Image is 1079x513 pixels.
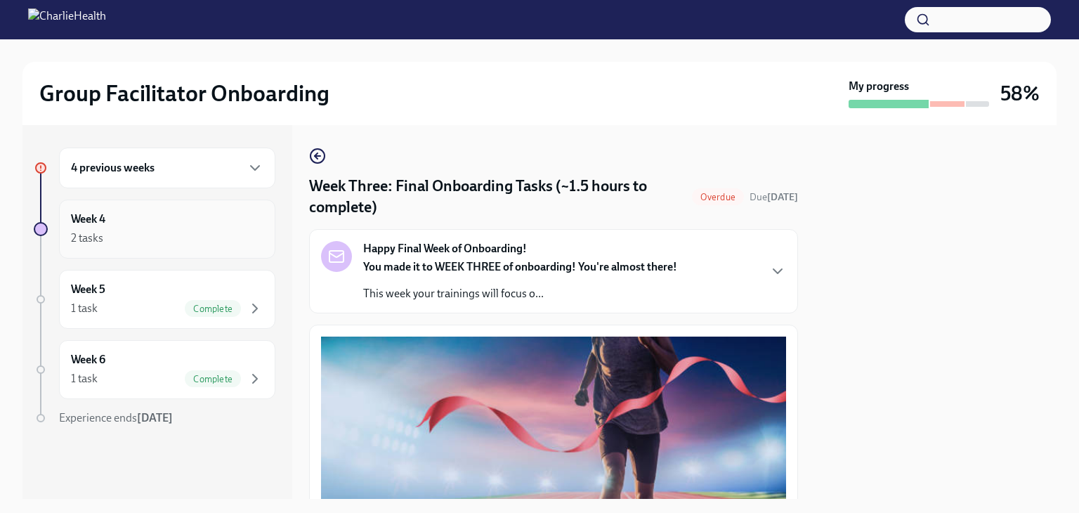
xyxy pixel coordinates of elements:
p: This week your trainings will focus o... [363,286,677,301]
h2: Group Facilitator Onboarding [39,79,329,108]
a: Week 51 taskComplete [34,270,275,329]
h6: Week 4 [71,212,105,227]
span: Complete [185,374,241,384]
strong: Happy Final Week of Onboarding! [363,241,527,256]
div: 1 task [71,371,98,387]
h4: Week Three: Final Onboarding Tasks (~1.5 hours to complete) [309,176,686,218]
div: 2 tasks [71,230,103,246]
h3: 58% [1000,81,1040,106]
span: Due [750,191,798,203]
img: CharlieHealth [28,8,106,31]
span: Overdue [692,192,744,202]
strong: [DATE] [767,191,798,203]
h6: Week 5 [71,282,105,297]
span: Complete [185,304,241,314]
h6: 4 previous weeks [71,160,155,176]
a: Week 61 taskComplete [34,340,275,399]
div: 4 previous weeks [59,148,275,188]
strong: [DATE] [137,411,173,424]
strong: My progress [849,79,909,94]
a: Week 42 tasks [34,200,275,259]
h6: Week 6 [71,352,105,368]
div: 1 task [71,301,98,316]
span: September 21st, 2025 10:00 [750,190,798,204]
strong: You made it to WEEK THREE of onboarding! You're almost there! [363,260,677,273]
span: Experience ends [59,411,173,424]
